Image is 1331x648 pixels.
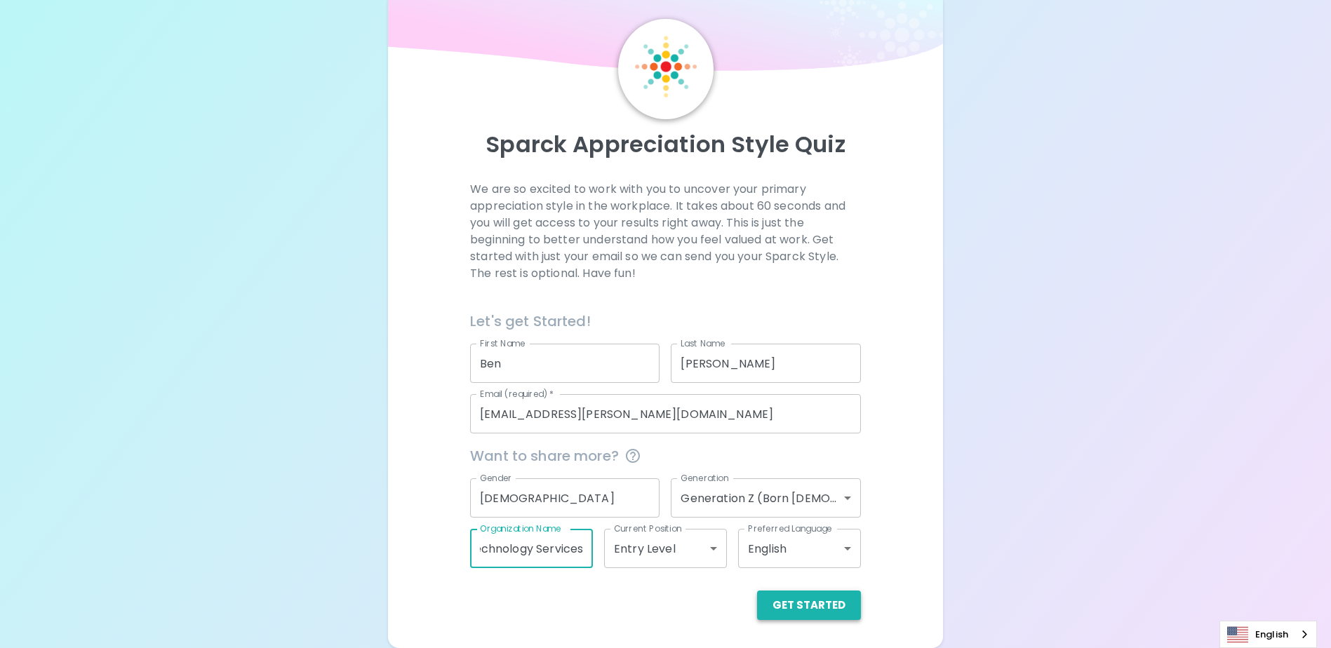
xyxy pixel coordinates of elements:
label: Generation [681,472,729,484]
label: First Name [480,337,526,349]
svg: This information is completely confidential and only used for aggregated appreciation studies at ... [624,447,641,464]
div: Generation Z (Born [DEMOGRAPHIC_DATA] - [DEMOGRAPHIC_DATA]) [671,478,860,518]
label: Email (required) [480,388,554,400]
p: Sparck Appreciation Style Quiz [405,130,925,158]
aside: Language selected: English [1219,621,1317,648]
img: Sparck Logo [635,36,697,97]
label: Last Name [681,337,725,349]
label: Gender [480,472,512,484]
label: Preferred Language [748,522,832,534]
h6: Let's get Started! [470,310,861,332]
div: English [738,529,861,568]
div: Language [1219,621,1317,648]
label: Current Position [614,522,682,534]
label: Organization Name [480,522,561,534]
div: Entry Level [604,529,727,568]
span: Want to share more? [470,445,861,467]
button: Get Started [757,590,861,620]
a: English [1220,621,1316,647]
p: We are so excited to work with you to uncover your primary appreciation style in the workplace. I... [470,181,861,282]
